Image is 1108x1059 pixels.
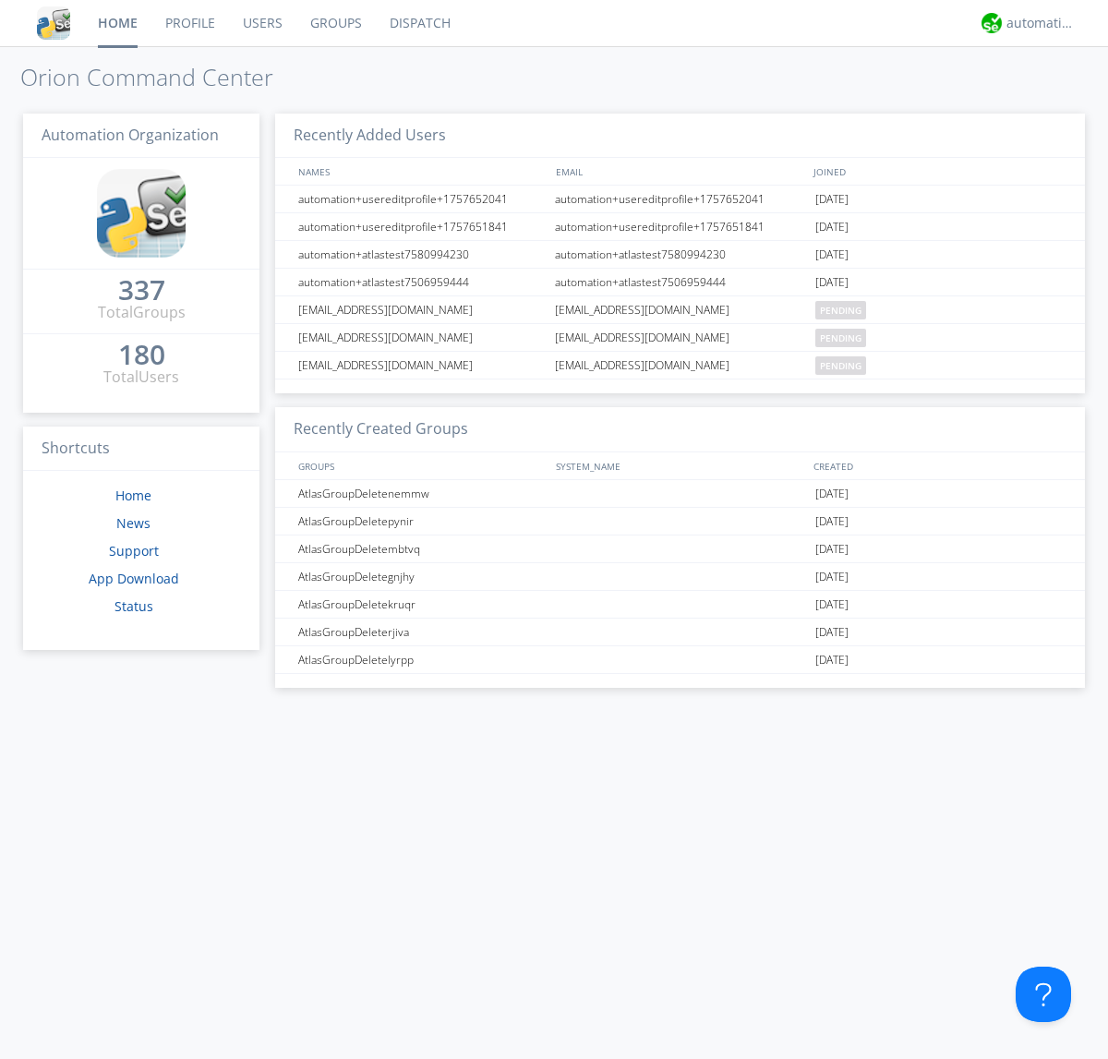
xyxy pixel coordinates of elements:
[275,480,1085,508] a: AtlasGroupDeletenemmw[DATE]
[294,186,549,212] div: automation+usereditprofile+1757652041
[294,324,549,351] div: [EMAIL_ADDRESS][DOMAIN_NAME]
[275,324,1085,352] a: [EMAIL_ADDRESS][DOMAIN_NAME][EMAIL_ADDRESS][DOMAIN_NAME]pending
[275,296,1085,324] a: [EMAIL_ADDRESS][DOMAIN_NAME][EMAIL_ADDRESS][DOMAIN_NAME]pending
[982,13,1002,33] img: d2d01cd9b4174d08988066c6d424eccd
[550,296,811,323] div: [EMAIL_ADDRESS][DOMAIN_NAME]
[275,591,1085,619] a: AtlasGroupDeletekruqr[DATE]
[294,646,549,673] div: AtlasGroupDeletelyrpp
[294,158,547,185] div: NAMES
[118,345,165,364] div: 180
[550,241,811,268] div: automation+atlastest7580994230
[815,619,849,646] span: [DATE]
[294,536,549,562] div: AtlasGroupDeletembtvq
[815,186,849,213] span: [DATE]
[294,480,549,507] div: AtlasGroupDeletenemmw
[294,591,549,618] div: AtlasGroupDeletekruqr
[550,324,811,351] div: [EMAIL_ADDRESS][DOMAIN_NAME]
[97,169,186,258] img: cddb5a64eb264b2086981ab96f4c1ba7
[98,302,186,323] div: Total Groups
[118,345,165,367] a: 180
[275,241,1085,269] a: automation+atlastest7580994230automation+atlastest7580994230[DATE]
[114,597,153,615] a: Status
[294,619,549,645] div: AtlasGroupDeleterjiva
[275,563,1085,591] a: AtlasGroupDeletegnjhy[DATE]
[815,356,866,375] span: pending
[550,213,811,240] div: automation+usereditprofile+1757651841
[37,6,70,40] img: cddb5a64eb264b2086981ab96f4c1ba7
[103,367,179,388] div: Total Users
[809,452,1067,479] div: CREATED
[89,570,179,587] a: App Download
[294,213,549,240] div: automation+usereditprofile+1757651841
[109,542,159,560] a: Support
[815,241,849,269] span: [DATE]
[294,269,549,295] div: automation+atlastest7506959444
[294,352,549,379] div: [EMAIL_ADDRESS][DOMAIN_NAME]
[815,329,866,347] span: pending
[42,125,219,145] span: Automation Organization
[294,241,549,268] div: automation+atlastest7580994230
[294,563,549,590] div: AtlasGroupDeletegnjhy
[275,114,1085,159] h3: Recently Added Users
[294,508,549,535] div: AtlasGroupDeletepynir
[275,352,1085,379] a: [EMAIL_ADDRESS][DOMAIN_NAME][EMAIL_ADDRESS][DOMAIN_NAME]pending
[551,158,809,185] div: EMAIL
[1006,14,1076,32] div: automation+atlas
[550,186,811,212] div: automation+usereditprofile+1757652041
[23,427,259,472] h3: Shortcuts
[275,619,1085,646] a: AtlasGroupDeleterjiva[DATE]
[118,281,165,302] a: 337
[1016,967,1071,1022] iframe: Toggle Customer Support
[115,487,151,504] a: Home
[551,452,809,479] div: SYSTEM_NAME
[118,281,165,299] div: 337
[550,352,811,379] div: [EMAIL_ADDRESS][DOMAIN_NAME]
[815,646,849,674] span: [DATE]
[294,296,549,323] div: [EMAIL_ADDRESS][DOMAIN_NAME]
[550,269,811,295] div: automation+atlastest7506959444
[275,186,1085,213] a: automation+usereditprofile+1757652041automation+usereditprofile+1757652041[DATE]
[815,480,849,508] span: [DATE]
[809,158,1067,185] div: JOINED
[815,269,849,296] span: [DATE]
[815,213,849,241] span: [DATE]
[275,536,1085,563] a: AtlasGroupDeletembtvq[DATE]
[815,563,849,591] span: [DATE]
[815,508,849,536] span: [DATE]
[275,407,1085,452] h3: Recently Created Groups
[815,591,849,619] span: [DATE]
[294,452,547,479] div: GROUPS
[275,269,1085,296] a: automation+atlastest7506959444automation+atlastest7506959444[DATE]
[815,301,866,319] span: pending
[275,646,1085,674] a: AtlasGroupDeletelyrpp[DATE]
[275,213,1085,241] a: automation+usereditprofile+1757651841automation+usereditprofile+1757651841[DATE]
[116,514,151,532] a: News
[815,536,849,563] span: [DATE]
[275,508,1085,536] a: AtlasGroupDeletepynir[DATE]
